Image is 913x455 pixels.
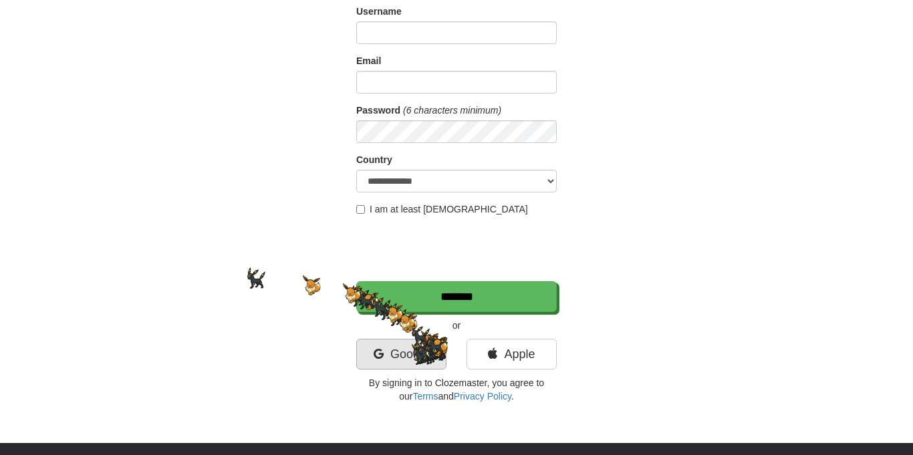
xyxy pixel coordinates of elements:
input: I am at least [DEMOGRAPHIC_DATA] [356,205,365,214]
em: (6 characters minimum) [403,105,501,116]
label: Username [356,5,402,18]
label: Password [356,104,400,117]
a: Terms [412,391,438,402]
iframe: reCAPTCHA [356,222,559,275]
p: or [356,319,557,332]
a: Apple [467,339,557,369]
a: Google [356,339,446,369]
label: I am at least [DEMOGRAPHIC_DATA] [356,202,528,216]
label: Country [356,153,392,166]
label: Email [356,54,381,67]
a: Privacy Policy [454,391,511,402]
p: By signing in to Clozemaster, you agree to our and . [356,376,557,403]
